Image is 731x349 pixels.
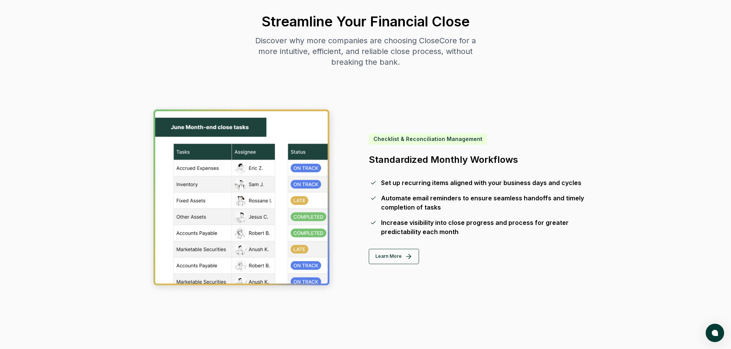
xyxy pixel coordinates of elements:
[706,324,724,342] button: atlas-launcher
[369,154,585,166] h3: Standardized Monthly Workflows
[146,103,338,295] img: Workflows
[248,14,483,29] h2: Streamline Your Financial Close
[369,134,487,145] div: Checklist & Reconciliation Management
[381,194,585,212] div: Automate email reminders to ensure seamless handoffs and timely completion of tasks
[381,218,585,237] div: Increase visibility into close progress and process for greater predictability each month
[248,35,483,67] div: Discover why more companies are choosing CloseCore for a more intuitive, efficient, and reliable ...
[381,179,581,188] div: Set up recurring items aligned with your business days and cycles
[369,249,419,264] button: Learn More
